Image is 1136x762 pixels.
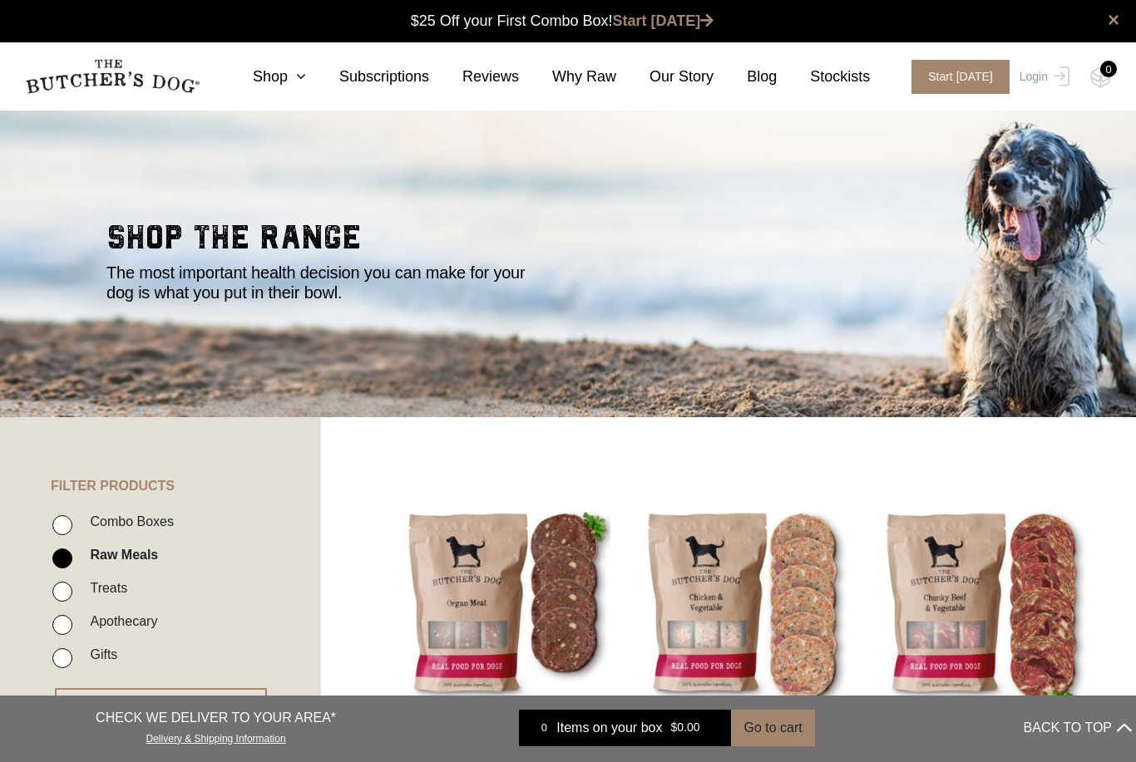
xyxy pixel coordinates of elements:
div: 0 [531,720,556,736]
button: Go to cart [731,710,814,746]
a: Why Raw [519,66,616,88]
a: Start [DATE] [613,12,714,29]
img: TBD_Cart-Empty.png [1090,66,1111,88]
a: close [1108,10,1119,30]
img: Chicken and Vegetables [637,500,850,713]
a: Our Story [616,66,714,88]
a: Reviews [429,66,519,88]
label: Combo Boxes [81,510,174,533]
label: Raw Meals [81,543,158,566]
p: CHECK WE DELIVER TO YOUR AREA* [96,708,336,728]
span: Items on your box [556,718,662,738]
h2: shop the range [106,221,1030,263]
a: Subscriptions [306,66,429,88]
label: Apothecary [81,610,157,632]
a: Login [1015,60,1069,94]
bdi: 0.00 [670,721,699,735]
a: Stockists [777,66,870,88]
a: 0 Items on your box $0.00 [519,710,731,746]
p: The most important health decision you can make for your dog is what you put in their bowl. [106,263,547,302]
div: 0 [1100,61,1117,77]
img: Beef Organ Blend [398,500,610,713]
a: Shop [220,66,306,88]
img: Chunky Beef and Vegetables [876,500,1089,713]
button: BACK TO TOP [1024,708,1132,748]
span: $ [670,721,677,735]
span: Start [DATE] [911,60,1010,94]
a: Delivery & Shipping Information [146,729,286,745]
a: Blog [714,66,777,88]
label: Treats [81,577,127,599]
a: Start [DATE] [895,60,1015,94]
button: RESET FILTER [55,688,267,725]
label: Gifts [81,643,117,666]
